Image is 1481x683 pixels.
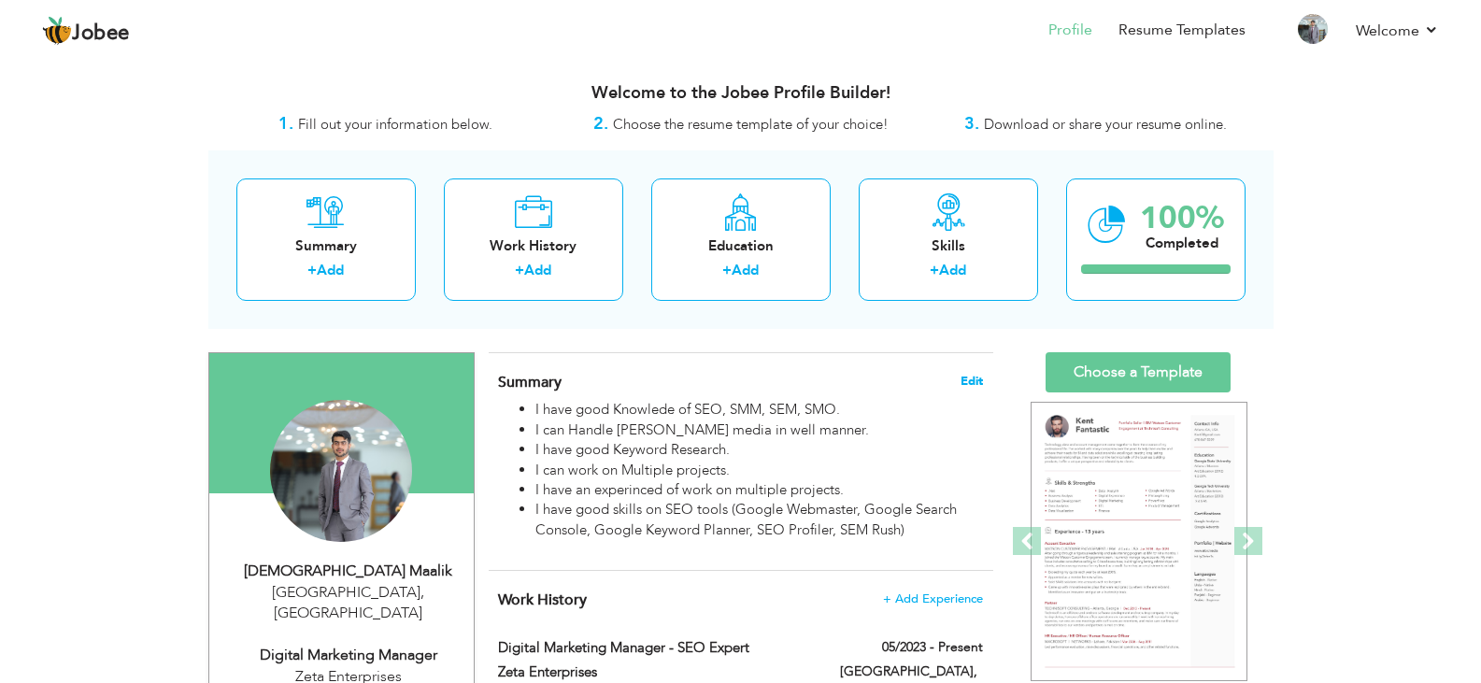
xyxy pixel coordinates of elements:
[535,440,982,460] li: I have good Keyword Research.
[593,112,608,135] strong: 2.
[307,261,317,280] label: +
[223,561,474,582] div: [DEMOGRAPHIC_DATA] maalik
[535,420,982,440] li: I can Handle [PERSON_NAME] media in well manner.
[1048,20,1092,41] a: Profile
[964,112,979,135] strong: 3.
[961,375,983,388] span: Edit
[1140,203,1224,234] div: 100%
[535,461,982,480] li: I can work on Multiple projects.
[515,261,524,280] label: +
[42,16,130,46] a: Jobee
[1118,20,1246,41] a: Resume Templates
[939,261,966,279] a: Add
[535,500,982,540] li: I have good skills on SEO tools (Google Webmaster, Google Search Console, Google Keyword Planner,...
[498,638,812,658] label: Digital Marketing Manager - SEO Expert
[42,16,72,46] img: jobee.io
[1046,352,1231,392] a: Choose a Template
[984,115,1227,134] span: Download or share your resume online.
[524,261,551,279] a: Add
[1298,14,1328,44] img: Profile Img
[883,592,983,605] span: + Add Experience
[732,261,759,279] a: Add
[882,638,983,657] label: 05/2023 - Present
[251,236,401,256] div: Summary
[223,582,474,625] div: [GEOGRAPHIC_DATA] [GEOGRAPHIC_DATA]
[498,591,982,609] h4: This helps to show the companies you have worked for.
[930,261,939,280] label: +
[498,373,982,391] h4: Adding a summary is a quick and easy way to highlight your experience and interests.
[420,582,424,603] span: ,
[613,115,889,134] span: Choose the resume template of your choice!
[666,236,816,256] div: Education
[223,645,474,666] div: Digital Marketing Manager
[72,23,130,44] span: Jobee
[498,372,562,392] span: Summary
[535,400,982,420] li: I have good Knowlede of SEO, SMM, SEM, SMO.
[317,261,344,279] a: Add
[208,84,1274,103] h3: Welcome to the Jobee Profile Builder!
[1356,20,1439,42] a: Welcome
[298,115,492,134] span: Fill out your information below.
[722,261,732,280] label: +
[874,236,1023,256] div: Skills
[1140,234,1224,253] div: Completed
[459,236,608,256] div: Work History
[278,112,293,135] strong: 1.
[270,400,412,542] img: amish maalik
[498,590,587,610] span: Work History
[535,480,982,500] li: I have an experinced of work on multiple projects.
[498,662,812,682] label: Zeta Enterprises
